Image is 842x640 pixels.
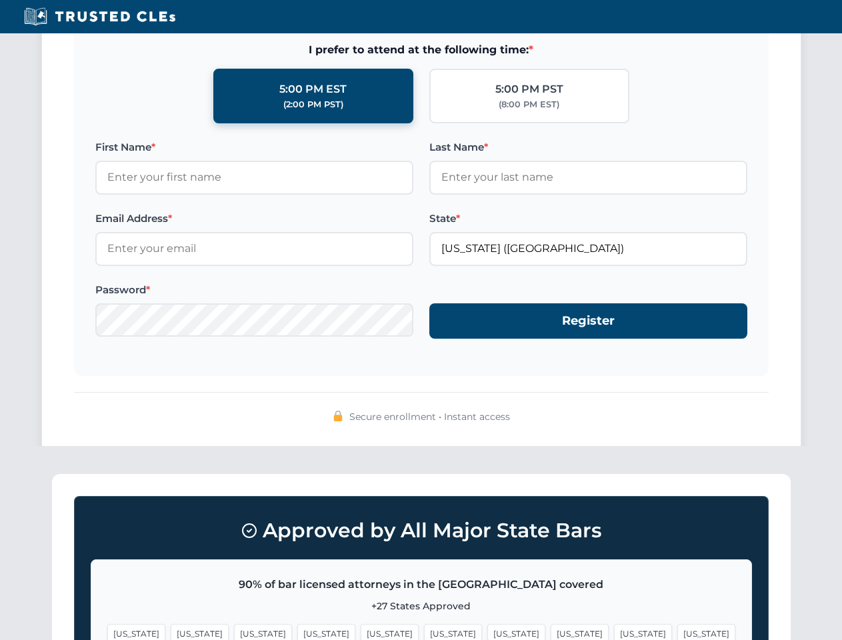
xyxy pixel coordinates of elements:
[95,282,413,298] label: Password
[283,98,343,111] div: (2:00 PM PST)
[429,232,747,265] input: Florida (FL)
[499,98,559,111] div: (8:00 PM EST)
[107,599,735,613] p: +27 States Approved
[495,81,563,98] div: 5:00 PM PST
[95,161,413,194] input: Enter your first name
[349,409,510,424] span: Secure enrollment • Instant access
[429,139,747,155] label: Last Name
[95,232,413,265] input: Enter your email
[95,41,747,59] span: I prefer to attend at the following time:
[333,411,343,421] img: 🔒
[20,7,179,27] img: Trusted CLEs
[91,513,752,549] h3: Approved by All Major State Bars
[429,161,747,194] input: Enter your last name
[95,139,413,155] label: First Name
[95,211,413,227] label: Email Address
[429,211,747,227] label: State
[429,303,747,339] button: Register
[107,576,735,593] p: 90% of bar licensed attorneys in the [GEOGRAPHIC_DATA] covered
[279,81,347,98] div: 5:00 PM EST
